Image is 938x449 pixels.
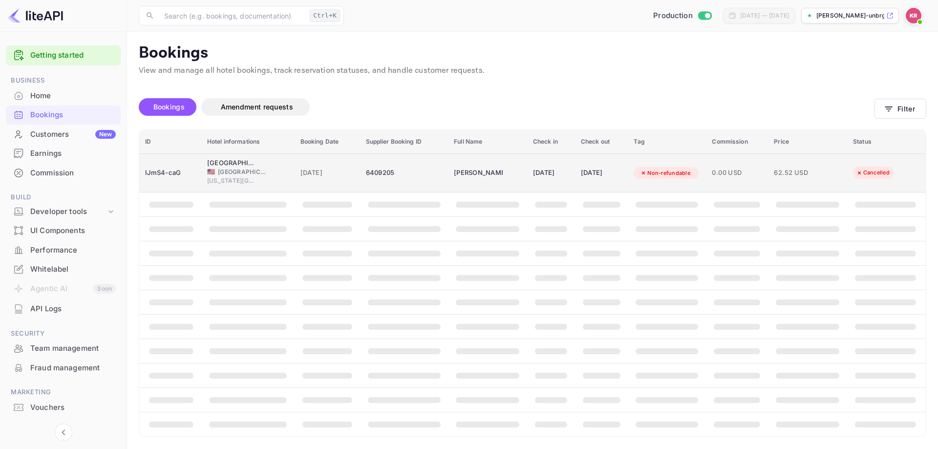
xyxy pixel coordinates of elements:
div: [DATE] — [DATE] [740,11,789,20]
th: Commission [706,130,768,154]
div: [DATE] [581,165,622,181]
th: Supplier Booking ID [360,130,448,154]
div: CustomersNew [6,125,121,144]
th: Status [847,130,926,154]
p: View and manage all hotel bookings, track reservation statuses, and handle customer requests. [139,65,926,77]
a: API Logs [6,299,121,318]
div: Developer tools [6,203,121,220]
div: Bookings [6,106,121,125]
span: Marketing [6,387,121,398]
div: IJmS4-caG [145,165,195,181]
span: [US_STATE][GEOGRAPHIC_DATA] [207,176,256,185]
div: Red Roof Inn Virginia Beach [207,158,256,168]
p: Bookings [139,43,926,63]
div: Non-refundable [634,167,697,179]
a: Team management [6,339,121,357]
div: Switch to Sandbox mode [649,10,715,21]
div: Commission [30,168,116,179]
span: Amendment requests [221,103,293,111]
img: Kobus Roux [906,8,921,23]
div: Earnings [30,148,116,159]
input: Search (e.g. bookings, documentation) [158,6,306,25]
span: [GEOGRAPHIC_DATA] [218,168,267,176]
th: Tag [628,130,706,154]
div: Earnings [6,144,121,163]
span: 0.00 USD [712,168,762,178]
button: Filter [874,99,926,119]
div: Developer tools [30,206,106,217]
div: New [95,130,116,139]
th: ID [139,130,201,154]
div: 6409205 [366,165,443,181]
a: Earnings [6,144,121,162]
div: Whitelabel [30,264,116,275]
div: Performance [6,241,121,260]
div: Vouchers [30,402,116,413]
div: Team management [6,339,121,358]
div: Ctrl+K [310,9,340,22]
div: API Logs [30,303,116,315]
div: Getting started [6,45,121,65]
span: Security [6,328,121,339]
table: booking table [139,130,926,437]
th: Booking Date [295,130,360,154]
p: [PERSON_NAME]-unbrg.[PERSON_NAME]... [816,11,884,20]
th: Full Name [448,130,527,154]
a: Performance [6,241,121,259]
a: CustomersNew [6,125,121,143]
div: UI Components [6,221,121,240]
th: Hotel informations [201,130,295,154]
a: Vouchers [6,398,121,416]
div: Customers [30,129,116,140]
img: LiteAPI logo [8,8,63,23]
div: Jason Stewart [454,165,503,181]
th: Price [768,130,847,154]
div: Cancelled [850,167,896,179]
div: [DATE] [533,165,569,181]
div: Home [30,90,116,102]
a: Home [6,86,121,105]
div: Team management [30,343,116,354]
span: Build [6,192,121,203]
div: Bookings [30,109,116,121]
span: Bookings [153,103,185,111]
div: Performance [30,245,116,256]
div: UI Components [30,225,116,236]
span: 62.52 USD [774,168,823,178]
span: Business [6,75,121,86]
a: Getting started [30,50,116,61]
a: Bookings [6,106,121,124]
div: Whitelabel [6,260,121,279]
div: account-settings tabs [139,98,874,116]
div: Vouchers [6,398,121,417]
button: Collapse navigation [55,424,72,441]
span: [DATE] [300,168,354,178]
span: United States of America [207,169,215,175]
div: Fraud management [30,363,116,374]
a: Fraud management [6,359,121,377]
div: Commission [6,164,121,183]
span: Production [653,10,693,21]
div: API Logs [6,299,121,319]
th: Check out [575,130,628,154]
a: Whitelabel [6,260,121,278]
a: Commission [6,164,121,182]
th: Check in [527,130,575,154]
a: UI Components [6,221,121,239]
